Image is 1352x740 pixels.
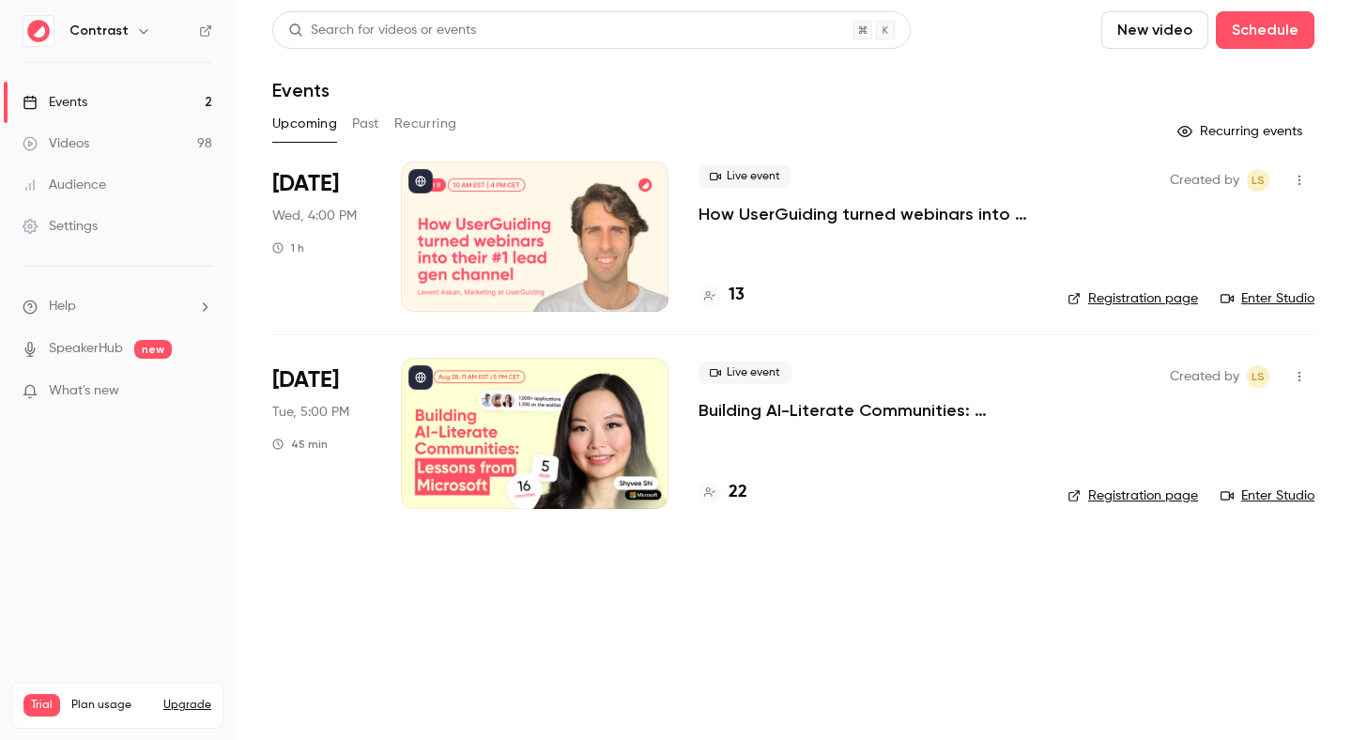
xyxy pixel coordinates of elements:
button: Upgrade [163,698,211,713]
span: Plan usage [71,698,152,713]
button: Upcoming [272,109,337,139]
span: Tue, 5:00 PM [272,403,349,422]
div: 1 h [272,240,304,255]
a: Registration page [1068,486,1198,505]
div: Videos [23,134,89,153]
div: Events [23,93,87,112]
span: new [134,340,172,359]
a: Enter Studio [1221,486,1314,505]
button: Schedule [1216,11,1314,49]
iframe: Noticeable Trigger [190,383,212,400]
span: Live event [699,362,791,384]
li: help-dropdown-opener [23,297,212,316]
a: SpeakerHub [49,339,123,359]
a: Building AI-Literate Communities: Lessons from Microsoft [699,399,1037,422]
a: 22 [699,480,747,505]
button: Recurring events [1169,116,1314,146]
div: 45 min [272,437,328,452]
span: [DATE] [272,169,339,199]
h1: Events [272,79,330,101]
div: Audience [23,176,106,194]
a: Registration page [1068,289,1198,308]
button: New video [1101,11,1208,49]
span: [DATE] [272,365,339,395]
div: Dec 9 Tue, 11:00 AM (America/New York) [272,358,371,508]
span: Created by [1170,169,1239,192]
div: Search for videos or events [288,21,476,40]
div: Settings [23,217,98,236]
span: What's new [49,381,119,401]
span: Lusine Sargsyan [1247,365,1269,388]
h4: 13 [729,283,745,308]
a: 13 [699,283,745,308]
span: Help [49,297,76,316]
span: Trial [23,694,60,717]
span: Wed, 4:00 PM [272,207,357,225]
button: Past [352,109,379,139]
span: LS [1252,365,1265,388]
span: Lusine Sargsyan [1247,169,1269,192]
span: Created by [1170,365,1239,388]
span: Live event [699,165,791,188]
button: Recurring [394,109,457,139]
div: Oct 8 Wed, 10:00 AM (America/New York) [272,162,371,312]
a: How UserGuiding turned webinars into their #1 lead gen channel [699,203,1037,225]
h4: 22 [729,480,747,505]
h6: Contrast [69,22,129,40]
span: LS [1252,169,1265,192]
a: Enter Studio [1221,289,1314,308]
img: Contrast [23,16,54,46]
